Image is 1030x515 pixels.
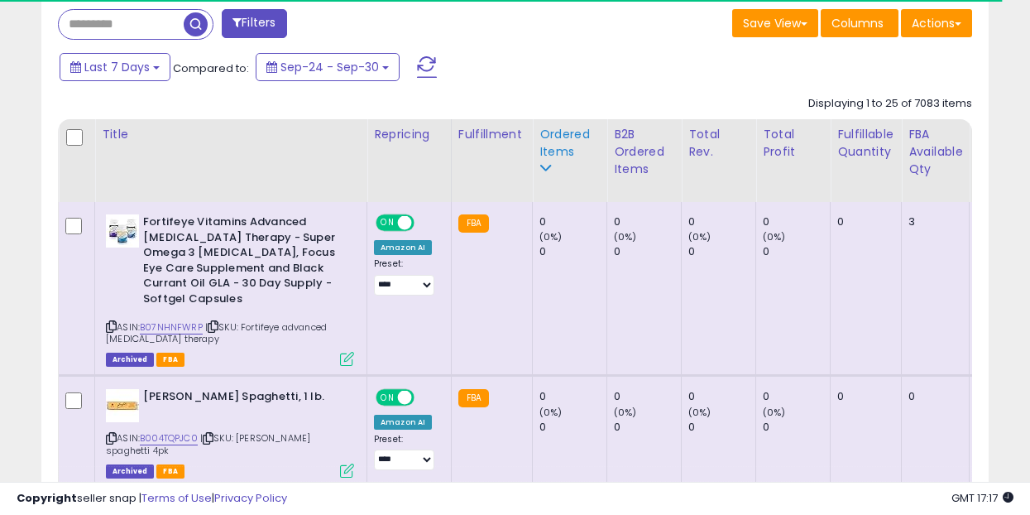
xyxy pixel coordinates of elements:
[688,230,711,243] small: (0%)
[214,490,287,506] a: Privacy Policy
[60,53,170,81] button: Last 7 Days
[688,406,711,419] small: (0%)
[951,490,1013,506] span: 2025-10-8 17:17 GMT
[17,491,287,507] div: seller snap | |
[763,230,786,243] small: (0%)
[141,490,212,506] a: Terms of Use
[614,406,637,419] small: (0%)
[763,389,830,404] div: 0
[539,244,606,259] div: 0
[821,9,898,37] button: Columns
[908,389,956,404] div: 0
[688,126,749,161] div: Total Rev.
[908,214,956,229] div: 3
[280,59,379,75] span: Sep-24 - Sep-30
[156,464,184,479] span: FBA
[763,214,830,229] div: 0
[374,240,432,255] div: Amazon AI
[688,214,755,229] div: 0
[106,464,154,479] span: Listings that have been deleted from Seller Central
[831,15,884,31] span: Columns
[106,214,354,364] div: ASIN:
[614,230,637,243] small: (0%)
[143,389,344,409] b: [PERSON_NAME] Spaghetti, 1 lb.
[17,490,77,506] strong: Copyright
[106,389,354,476] div: ASIN:
[412,391,438,405] span: OFF
[458,389,489,407] small: FBA
[458,126,525,143] div: Fulfillment
[688,389,755,404] div: 0
[140,320,203,335] a: B07NHNFWRP
[106,214,139,248] img: 51LB3CDWkpL._SL40_.jpg
[837,126,894,161] div: Fulfillable Quantity
[377,216,398,230] span: ON
[614,214,681,229] div: 0
[539,230,563,243] small: (0%)
[374,434,438,471] div: Preset:
[539,420,606,435] div: 0
[688,420,755,435] div: 0
[140,431,198,445] a: B004TQPJC0
[106,431,310,456] span: | SKU: [PERSON_NAME] spaghetti 4pk
[539,389,606,404] div: 0
[614,126,674,178] div: B2B Ordered Items
[374,126,444,143] div: Repricing
[688,244,755,259] div: 0
[614,244,681,259] div: 0
[763,244,830,259] div: 0
[458,214,489,233] small: FBA
[143,214,344,310] b: Fortifeye Vitamins Advanced [MEDICAL_DATA] Therapy - Super Omega 3 [MEDICAL_DATA], Focus Eye Care...
[901,9,972,37] button: Actions
[256,53,400,81] button: Sep-24 - Sep-30
[106,389,139,422] img: 41O9PgtMmkL._SL40_.jpg
[837,214,889,229] div: 0
[156,353,184,367] span: FBA
[808,96,972,112] div: Displaying 1 to 25 of 7083 items
[102,126,360,143] div: Title
[173,60,249,76] span: Compared to:
[412,216,438,230] span: OFF
[763,406,786,419] small: (0%)
[763,126,823,161] div: Total Profit
[539,214,606,229] div: 0
[106,353,154,367] span: Listings that have been deleted from Seller Central
[377,391,398,405] span: ON
[106,320,327,345] span: | SKU: Fortifeye advanced [MEDICAL_DATA] therapy
[374,415,432,430] div: Amazon AI
[374,258,438,296] div: Preset:
[614,389,681,404] div: 0
[539,126,600,161] div: Ordered Items
[732,9,818,37] button: Save View
[908,126,962,178] div: FBA Available Qty
[614,420,681,435] div: 0
[539,406,563,419] small: (0%)
[222,9,286,38] button: Filters
[84,59,150,75] span: Last 7 Days
[837,389,889,404] div: 0
[763,420,830,435] div: 0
